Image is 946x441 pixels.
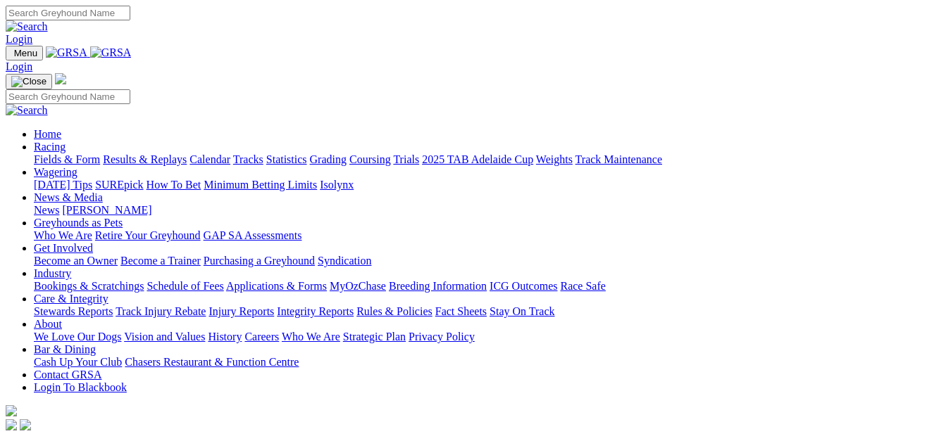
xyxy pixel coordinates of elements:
[330,280,386,292] a: MyOzChase
[34,229,940,242] div: Greyhounds as Pets
[95,229,201,241] a: Retire Your Greyhound
[103,153,187,165] a: Results & Replays
[6,89,130,104] input: Search
[34,217,123,229] a: Greyhounds as Pets
[34,356,122,368] a: Cash Up Your Club
[409,331,475,343] a: Privacy Policy
[34,153,940,166] div: Racing
[46,46,87,59] img: GRSA
[389,280,487,292] a: Breeding Information
[6,74,52,89] button: Toggle navigation
[266,153,307,165] a: Statistics
[124,331,205,343] a: Vision and Values
[244,331,279,343] a: Careers
[34,318,62,330] a: About
[34,255,118,267] a: Become an Owner
[34,141,66,153] a: Racing
[34,179,92,191] a: [DATE] Tips
[560,280,605,292] a: Race Safe
[435,305,487,317] a: Fact Sheets
[536,153,573,165] a: Weights
[34,153,100,165] a: Fields & Form
[6,60,32,72] a: Login
[422,153,533,165] a: 2025 TAB Adelaide Cup
[34,356,940,369] div: Bar & Dining
[356,305,432,317] a: Rules & Policies
[6,104,48,117] img: Search
[34,293,108,305] a: Care & Integrity
[6,405,17,416] img: logo-grsa-white.png
[125,356,299,368] a: Chasers Restaurant & Function Centre
[318,255,371,267] a: Syndication
[34,255,940,267] div: Get Involved
[120,255,201,267] a: Become a Trainer
[6,33,32,45] a: Login
[90,46,132,59] img: GRSA
[34,191,103,203] a: News & Media
[6,419,17,430] img: facebook.svg
[55,73,66,84] img: logo-grsa-white.png
[226,280,327,292] a: Applications & Forms
[34,343,96,355] a: Bar & Dining
[34,229,92,241] a: Who We Are
[343,331,406,343] a: Strategic Plan
[34,179,940,191] div: Wagering
[6,20,48,33] img: Search
[204,255,315,267] a: Purchasing a Greyhound
[34,204,59,216] a: News
[34,166,77,178] a: Wagering
[34,381,127,393] a: Login To Blackbook
[282,331,340,343] a: Who We Are
[34,369,101,381] a: Contact GRSA
[349,153,391,165] a: Coursing
[393,153,419,165] a: Trials
[116,305,206,317] a: Track Injury Rebate
[34,305,113,317] a: Stewards Reports
[20,419,31,430] img: twitter.svg
[6,46,43,60] button: Toggle navigation
[95,179,143,191] a: SUREpick
[34,204,940,217] div: News & Media
[490,280,557,292] a: ICG Outcomes
[208,331,242,343] a: History
[204,179,317,191] a: Minimum Betting Limits
[310,153,347,165] a: Grading
[34,331,121,343] a: We Love Our Dogs
[147,179,201,191] a: How To Bet
[209,305,274,317] a: Injury Reports
[320,179,354,191] a: Isolynx
[6,6,130,20] input: Search
[11,76,46,87] img: Close
[14,48,37,58] span: Menu
[34,242,93,254] a: Get Involved
[189,153,230,165] a: Calendar
[34,128,61,140] a: Home
[204,229,302,241] a: GAP SA Assessments
[34,280,144,292] a: Bookings & Scratchings
[277,305,354,317] a: Integrity Reports
[34,305,940,318] div: Care & Integrity
[34,280,940,293] div: Industry
[34,267,71,279] a: Industry
[62,204,151,216] a: [PERSON_NAME]
[34,331,940,343] div: About
[147,280,223,292] a: Schedule of Fees
[233,153,263,165] a: Tracks
[575,153,662,165] a: Track Maintenance
[490,305,554,317] a: Stay On Track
